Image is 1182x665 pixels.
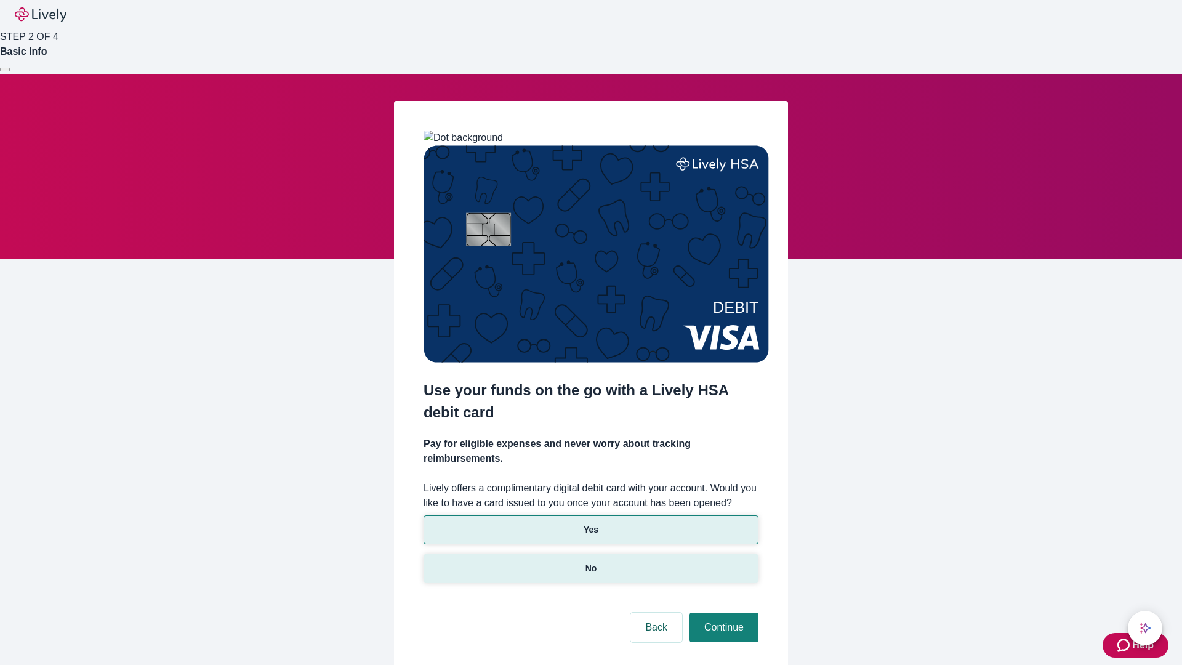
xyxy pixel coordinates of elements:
[424,437,758,466] h4: Pay for eligible expenses and never worry about tracking reimbursements.
[424,145,769,363] img: Debit card
[424,515,758,544] button: Yes
[424,131,503,145] img: Dot background
[630,613,682,642] button: Back
[424,554,758,583] button: No
[1139,622,1151,634] svg: Lively AI Assistant
[15,7,66,22] img: Lively
[689,613,758,642] button: Continue
[424,481,758,510] label: Lively offers a complimentary digital debit card with your account. Would you like to have a card...
[1128,611,1162,645] button: chat
[424,379,758,424] h2: Use your funds on the go with a Lively HSA debit card
[1103,633,1168,658] button: Zendesk support iconHelp
[1117,638,1132,653] svg: Zendesk support icon
[584,523,598,536] p: Yes
[585,562,597,575] p: No
[1132,638,1154,653] span: Help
